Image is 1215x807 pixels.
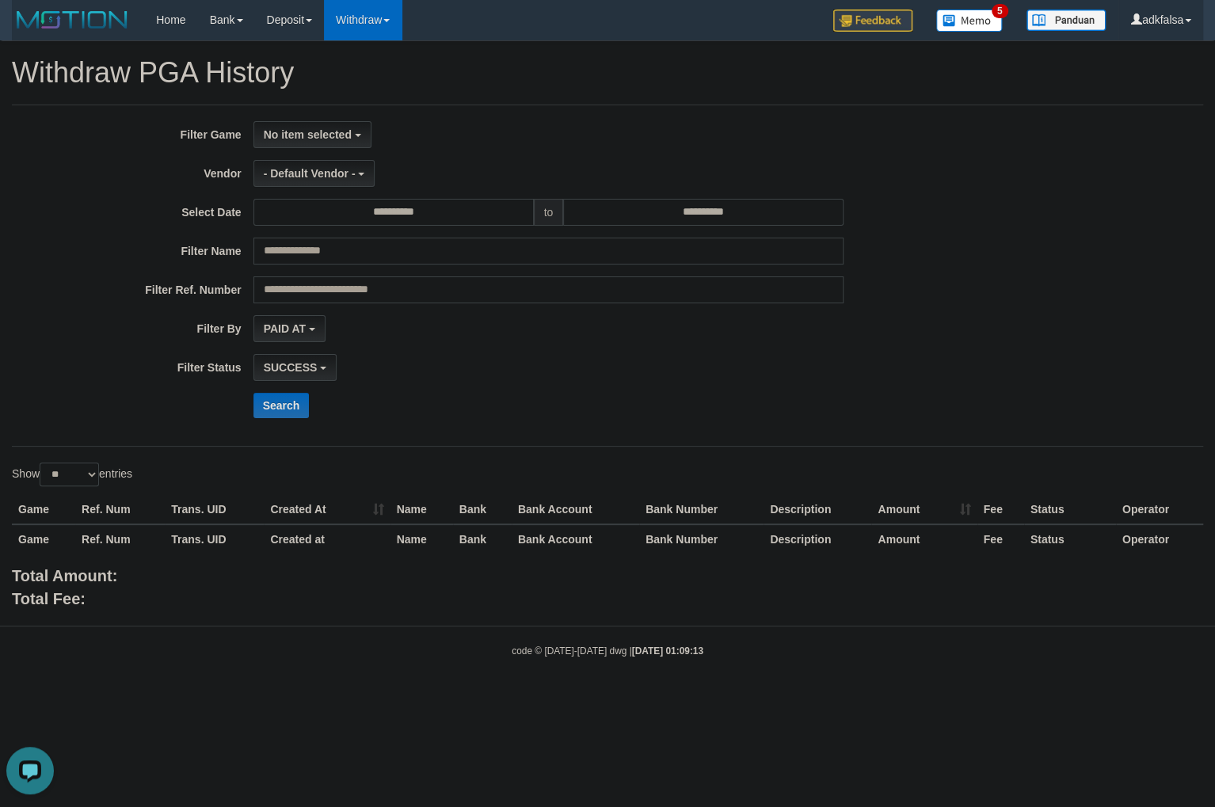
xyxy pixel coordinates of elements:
th: Status [1024,495,1116,524]
img: panduan.png [1026,10,1106,31]
button: No item selected [253,121,371,148]
label: Show entries [12,463,132,486]
button: PAID AT [253,315,326,342]
th: Bank Number [639,495,764,524]
th: Fee [977,524,1024,554]
th: Bank Account [512,524,639,554]
th: Game [12,495,75,524]
span: 5 [992,4,1008,18]
th: Bank Account [512,495,639,524]
th: Description [764,524,871,554]
b: Total Amount: [12,567,117,584]
button: - Default Vendor - [253,160,375,187]
th: Name [390,524,453,554]
th: Bank [453,495,512,524]
span: PAID AT [264,322,306,335]
button: SUCCESS [253,354,337,381]
b: Total Fee: [12,590,86,607]
th: Bank [453,524,512,554]
th: Name [390,495,453,524]
span: SUCCESS [264,361,318,374]
h1: Withdraw PGA History [12,57,1203,89]
th: Created at [264,524,390,554]
th: Description [764,495,871,524]
th: Bank Number [639,524,764,554]
th: Ref. Num [75,495,165,524]
th: Fee [977,495,1024,524]
small: code © [DATE]-[DATE] dwg | [512,645,703,657]
img: MOTION_logo.png [12,8,132,32]
select: Showentries [40,463,99,486]
th: Amount [871,495,977,524]
th: Ref. Num [75,524,165,554]
th: Amount [871,524,977,554]
button: Open LiveChat chat widget [6,6,54,54]
th: Game [12,524,75,554]
span: to [534,199,564,226]
img: Feedback.jpg [833,10,912,32]
span: No item selected [264,128,352,141]
th: Trans. UID [165,495,264,524]
strong: [DATE] 01:09:13 [632,645,703,657]
th: Trans. UID [165,524,264,554]
button: Search [253,393,310,418]
th: Created At [264,495,390,524]
th: Operator [1116,495,1203,524]
span: - Default Vendor - [264,167,356,180]
img: Button%20Memo.svg [936,10,1003,32]
th: Status [1024,524,1116,554]
th: Operator [1116,524,1203,554]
